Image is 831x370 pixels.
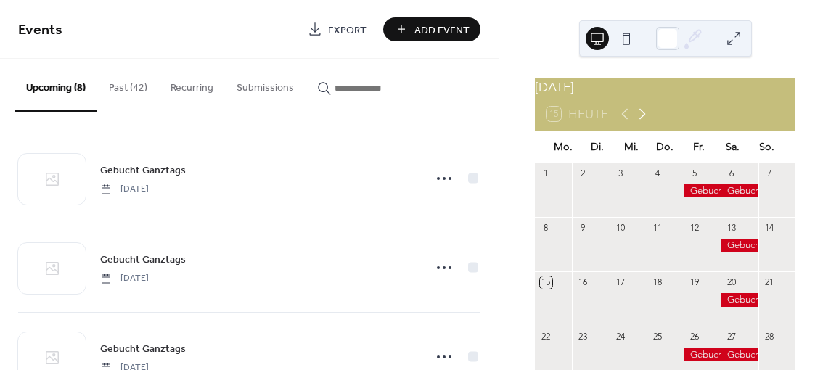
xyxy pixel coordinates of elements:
div: 13 [726,222,738,234]
div: Mi. [614,132,648,162]
div: 5 [689,167,701,179]
div: Mo. [547,132,581,162]
div: 27 [726,331,738,343]
div: 26 [689,331,701,343]
div: 19 [689,276,701,289]
div: 10 [614,222,626,234]
div: 4 [651,167,663,179]
a: Export [297,17,377,41]
button: Past (42) [97,59,159,110]
div: 18 [651,276,663,289]
div: 16 [577,276,589,289]
span: Gebucht Ganztags [100,342,186,357]
button: Add Event [383,17,480,41]
div: Gebucht Ganztags [721,239,758,252]
span: Export [328,22,367,38]
div: 24 [614,331,626,343]
span: Gebucht Ganztags [100,252,186,268]
div: 9 [577,222,589,234]
span: Add Event [414,22,470,38]
div: 12 [689,222,701,234]
a: Gebucht Ganztags [100,340,186,357]
div: 23 [577,331,589,343]
div: 17 [614,276,626,289]
span: [DATE] [100,183,149,196]
div: 28 [763,331,775,343]
div: Di. [581,132,615,162]
div: 14 [763,222,775,234]
div: 20 [726,276,738,289]
div: 1 [540,167,552,179]
div: Gebucht Ganztags [721,184,758,197]
div: [DATE] [535,78,795,96]
div: Gebucht Ganztags [684,348,721,361]
div: 3 [614,167,626,179]
div: Gebucht Ganztags [721,348,758,361]
a: Gebucht Ganztags [100,251,186,268]
span: Gebucht Ganztags [100,163,186,178]
a: Gebucht Ganztags [100,162,186,178]
div: 8 [540,222,552,234]
div: Gebucht Ganztags [721,293,758,306]
div: Gebucht Ganztags [684,184,721,197]
div: 6 [726,167,738,179]
div: 15 [540,276,552,289]
div: 25 [651,331,663,343]
button: Upcoming (8) [15,59,97,112]
span: Events [18,16,62,44]
div: Sa. [716,132,750,162]
div: 2 [577,167,589,179]
div: Do. [648,132,682,162]
div: 7 [763,167,775,179]
button: Recurring [159,59,225,110]
button: Submissions [225,59,306,110]
div: 21 [763,276,775,289]
div: So. [750,132,784,162]
span: [DATE] [100,272,149,285]
div: Fr. [682,132,716,162]
div: 11 [651,222,663,234]
div: 22 [540,331,552,343]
